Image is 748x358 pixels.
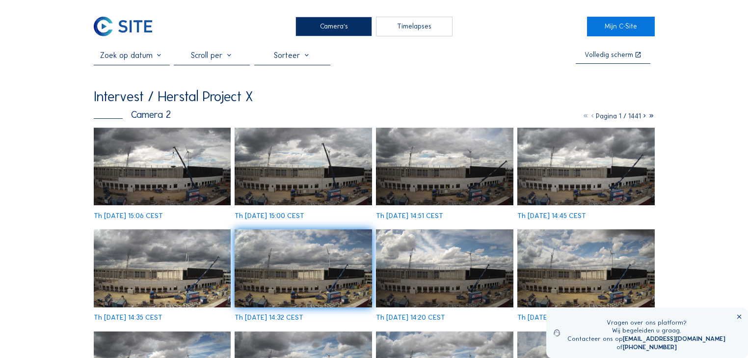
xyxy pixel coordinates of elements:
[376,213,443,220] div: Th [DATE] 14:51 CEST
[585,52,633,59] div: Volledig scherm
[376,128,513,205] img: image_52851712
[623,343,677,351] a: [PHONE_NUMBER]
[94,51,170,60] input: Zoek op datum 󰅀
[587,17,654,36] a: Mijn C-Site
[235,128,372,205] img: image_52851877
[554,319,560,347] img: operator
[376,17,452,36] div: Timelapses
[376,314,445,321] div: Th [DATE] 14:20 CEST
[517,128,655,205] img: image_52851467
[94,213,163,220] div: Th [DATE] 15:06 CEST
[295,17,372,36] div: Camera's
[94,17,153,36] img: C-SITE Logo
[235,314,303,321] div: Th [DATE] 14:32 CEST
[596,112,641,120] span: Pagina 1 / 1441
[567,327,725,335] div: Wij begeleiden u graag.
[376,229,513,307] img: image_52850764
[94,229,231,307] img: image_52851303
[94,128,231,205] img: image_52852112
[235,229,372,307] img: image_52851131
[567,335,725,343] div: Contacteer ons op
[517,229,655,307] img: image_52850640
[567,343,725,352] div: of
[94,17,161,36] a: C-SITE Logo
[567,319,725,327] div: Vragen over ons platform?
[235,213,304,220] div: Th [DATE] 15:00 CEST
[623,335,725,342] a: [EMAIL_ADDRESS][DOMAIN_NAME]
[94,110,171,120] div: Camera 2
[517,213,586,220] div: Th [DATE] 14:45 CEST
[517,314,584,321] div: Th [DATE] 14:11 CEST
[94,90,253,104] div: Intervest / Herstal Project X
[94,314,162,321] div: Th [DATE] 14:35 CEST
